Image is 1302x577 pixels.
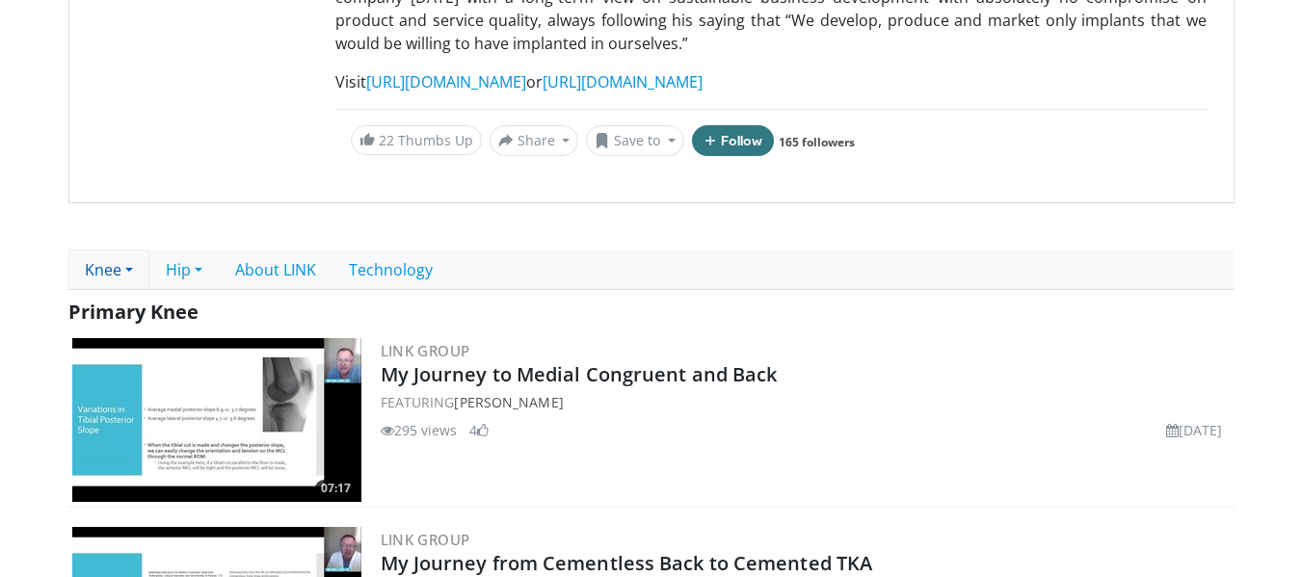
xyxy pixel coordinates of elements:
a: [URL][DOMAIN_NAME] [543,71,703,92]
span: 22 [379,131,394,149]
a: Technology [332,249,449,290]
span: Primary Knee [68,299,199,325]
a: Knee [68,249,149,290]
a: Hip [149,249,219,290]
a: My Journey from Cementless Back to Cemented TKA [381,550,873,576]
a: LINK Group [381,341,470,360]
a: 22 Thumbs Up [351,125,482,155]
img: 996abfc1-cbb0-4ade-a03d-4430906441a7.300x170_q85_crop-smart_upscale.jpg [72,338,361,502]
li: 4 [469,420,489,440]
span: 07:17 [315,480,357,497]
a: My Journey to Medial Congruent and Back [381,361,778,387]
div: FEATURING [381,392,1231,412]
button: Follow [692,125,775,156]
li: 295 views [381,420,458,440]
a: 07:17 [72,338,361,502]
a: 165 followers [779,134,855,150]
a: LINK Group [381,530,470,549]
p: Visit or [335,70,1207,93]
button: Save to [586,125,684,156]
button: Share [490,125,579,156]
a: [PERSON_NAME] [454,393,563,411]
li: [DATE] [1166,420,1223,440]
a: [URL][DOMAIN_NAME] [366,71,526,92]
a: About LINK [219,249,332,290]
